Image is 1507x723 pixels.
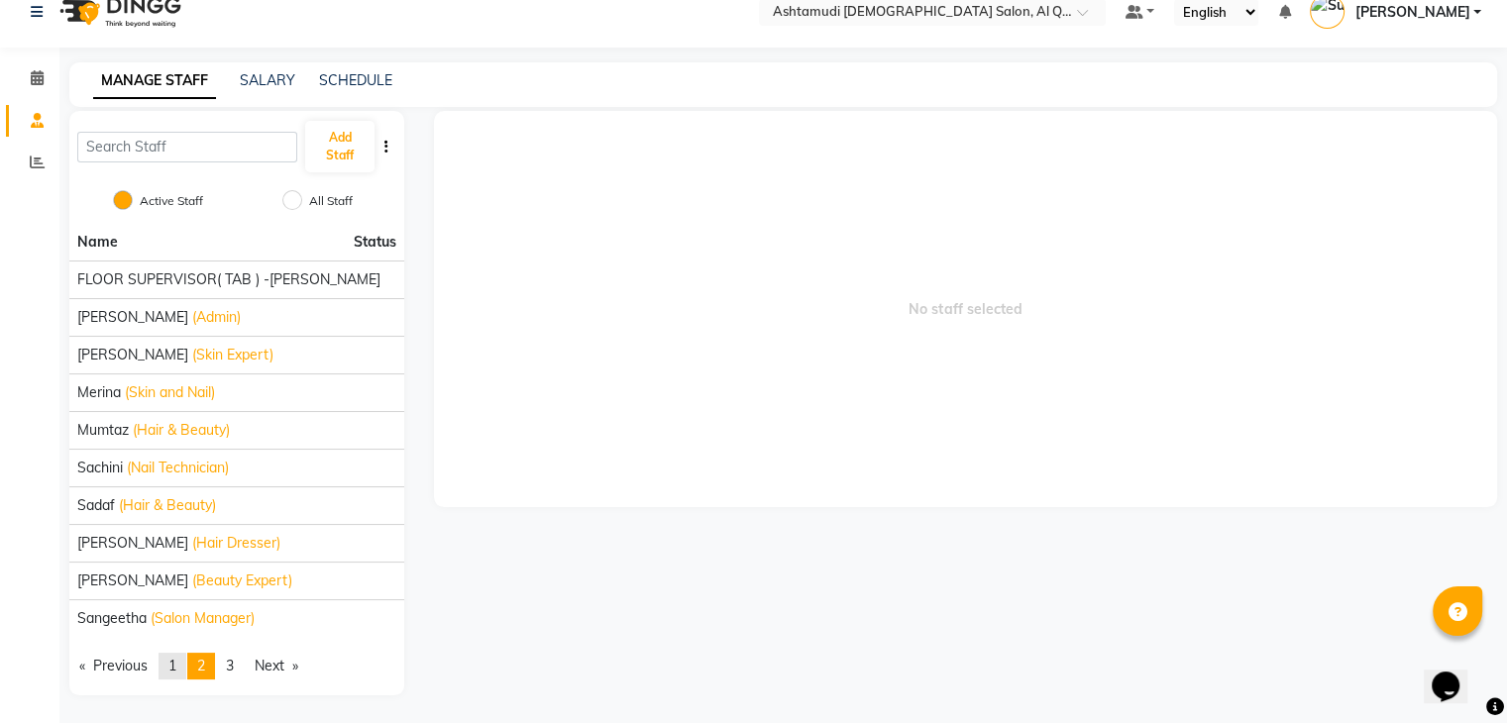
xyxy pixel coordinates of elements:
[1354,2,1469,23] span: [PERSON_NAME]
[77,132,297,162] input: Search Staff
[245,653,308,679] a: Next
[240,71,295,89] a: SALARY
[192,307,241,328] span: (Admin)
[119,495,216,516] span: (Hair & Beauty)
[151,608,255,629] span: (Salon Manager)
[77,458,123,478] span: Sachini
[77,420,129,441] span: Mumtaz
[125,382,215,403] span: (Skin and Nail)
[77,233,118,251] span: Name
[77,570,188,591] span: [PERSON_NAME]
[192,345,273,365] span: (Skin Expert)
[197,657,205,674] span: 2
[305,121,374,172] button: Add Staff
[69,653,404,679] nav: Pagination
[133,420,230,441] span: (Hair & Beauty)
[309,192,353,210] label: All Staff
[140,192,203,210] label: Active Staff
[93,63,216,99] a: MANAGE STAFF
[77,307,188,328] span: [PERSON_NAME]
[226,657,234,674] span: 3
[77,495,115,516] span: Sadaf
[77,608,147,629] span: Sangeetha
[77,382,121,403] span: Merina
[168,657,176,674] span: 1
[77,345,188,365] span: [PERSON_NAME]
[127,458,229,478] span: (Nail Technician)
[77,269,380,290] span: FLOOR SUPERVISOR( TAB ) -[PERSON_NAME]
[77,533,188,554] span: [PERSON_NAME]
[434,111,1497,507] span: No staff selected
[354,232,396,253] span: Status
[1424,644,1487,703] iframe: chat widget
[69,653,158,679] a: Previous
[192,570,292,591] span: (Beauty Expert)
[319,71,392,89] a: SCHEDULE
[192,533,280,554] span: (Hair Dresser)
